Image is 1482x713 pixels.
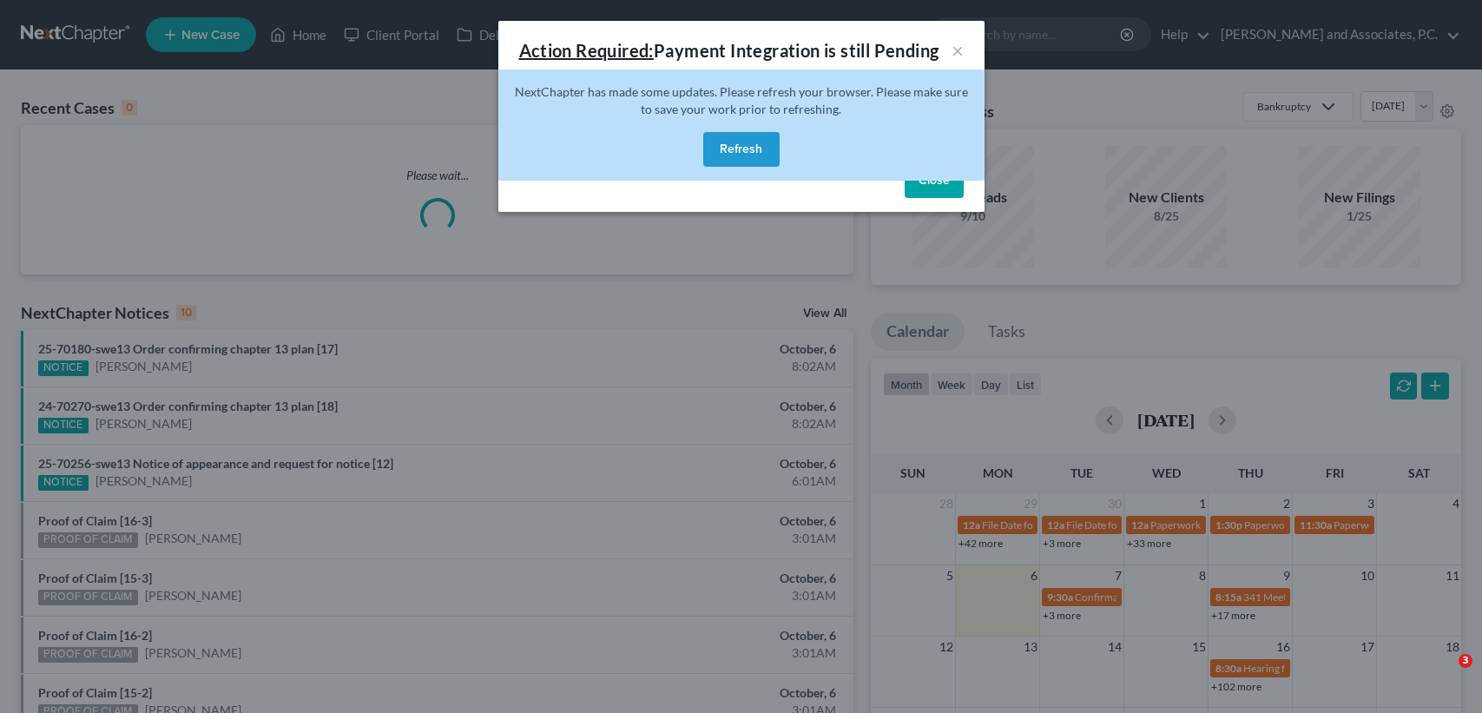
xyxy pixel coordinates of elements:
span: NextChapter has made some updates. Please refresh your browser. Please make sure to save your wor... [515,84,968,116]
iframe: Intercom live chat [1423,654,1465,696]
button: × [952,40,964,61]
button: Refresh [703,132,780,167]
span: 3 [1459,654,1472,668]
u: Action Required: [519,40,654,61]
div: Payment Integration is still Pending [519,38,939,63]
